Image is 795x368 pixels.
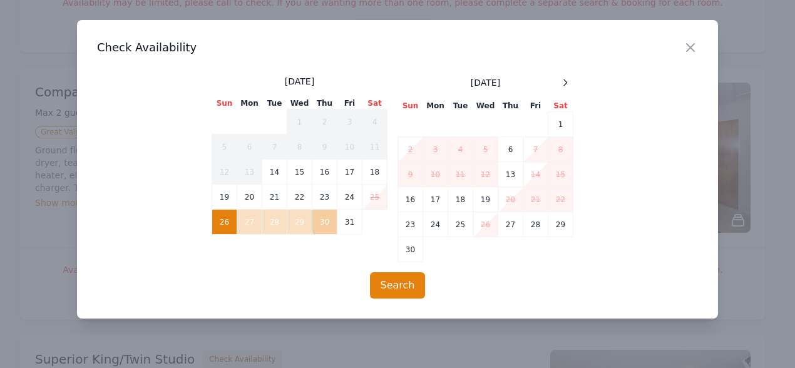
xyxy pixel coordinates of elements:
[97,40,698,55] h3: Check Availability
[362,110,387,135] td: 4
[548,162,573,187] td: 15
[448,100,473,112] th: Tue
[287,185,312,210] td: 22
[287,160,312,185] td: 15
[362,135,387,160] td: 11
[262,160,287,185] td: 14
[548,212,573,237] td: 29
[237,185,262,210] td: 20
[398,212,423,237] td: 23
[212,210,237,235] td: 26
[237,210,262,235] td: 27
[471,76,500,89] span: [DATE]
[337,210,362,235] td: 31
[312,110,337,135] td: 2
[498,137,523,162] td: 6
[448,137,473,162] td: 4
[423,187,448,212] td: 17
[262,185,287,210] td: 21
[423,212,448,237] td: 24
[498,162,523,187] td: 13
[337,185,362,210] td: 24
[498,100,523,112] th: Thu
[523,162,548,187] td: 14
[337,160,362,185] td: 17
[523,137,548,162] td: 7
[523,212,548,237] td: 28
[237,98,262,110] th: Mon
[473,100,498,112] th: Wed
[312,98,337,110] th: Thu
[398,100,423,112] th: Sun
[212,160,237,185] td: 12
[448,162,473,187] td: 11
[287,135,312,160] td: 8
[423,137,448,162] td: 3
[523,100,548,112] th: Fri
[362,98,387,110] th: Sat
[337,110,362,135] td: 3
[473,162,498,187] td: 12
[473,187,498,212] td: 19
[548,187,573,212] td: 22
[337,135,362,160] td: 10
[237,160,262,185] td: 13
[498,187,523,212] td: 20
[398,187,423,212] td: 16
[448,212,473,237] td: 25
[212,98,237,110] th: Sun
[362,185,387,210] td: 25
[448,187,473,212] td: 18
[212,185,237,210] td: 19
[398,162,423,187] td: 9
[287,98,312,110] th: Wed
[312,135,337,160] td: 9
[473,212,498,237] td: 26
[312,185,337,210] td: 23
[262,98,287,110] th: Tue
[548,137,573,162] td: 8
[523,187,548,212] td: 21
[285,75,314,88] span: [DATE]
[473,137,498,162] td: 5
[312,210,337,235] td: 30
[337,98,362,110] th: Fri
[262,135,287,160] td: 7
[287,110,312,135] td: 1
[370,272,426,299] button: Search
[398,137,423,162] td: 2
[237,135,262,160] td: 6
[362,160,387,185] td: 18
[548,112,573,137] td: 1
[312,160,337,185] td: 16
[287,210,312,235] td: 29
[423,100,448,112] th: Mon
[548,100,573,112] th: Sat
[398,237,423,262] td: 30
[212,135,237,160] td: 5
[262,210,287,235] td: 28
[423,162,448,187] td: 10
[498,212,523,237] td: 27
